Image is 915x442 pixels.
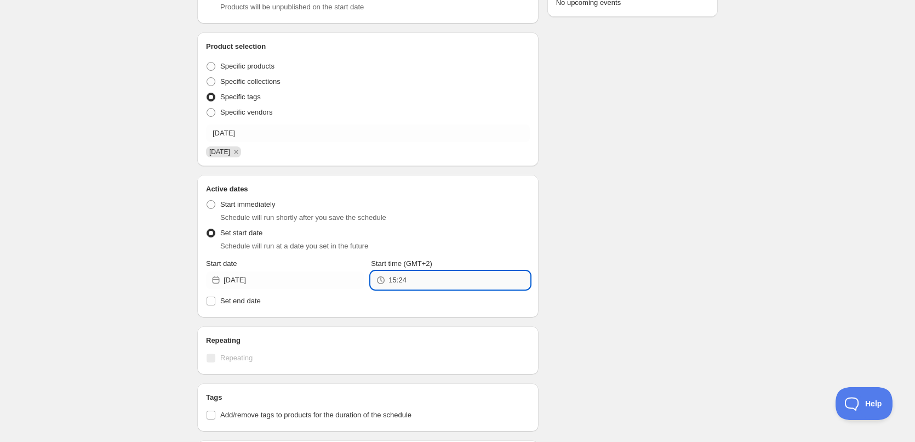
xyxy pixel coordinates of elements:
[836,387,893,420] iframe: Toggle Customer Support
[220,229,262,237] span: Set start date
[206,335,530,346] h2: Repeating
[220,242,368,250] span: Schedule will run at a date you set in the future
[206,259,237,268] span: Start date
[206,392,530,403] h2: Tags
[220,354,253,362] span: Repeating
[220,62,274,70] span: Specific products
[220,108,272,116] span: Specific vendors
[220,297,261,305] span: Set end date
[371,259,432,268] span: Start time (GMT+2)
[209,148,230,156] span: 16/08/2025
[220,3,364,11] span: Products will be unpublished on the start date
[231,147,241,157] button: Remove 16/08/2025
[206,41,530,52] h2: Product selection
[220,93,261,101] span: Specific tags
[220,411,411,419] span: Add/remove tags to products for the duration of the schedule
[220,213,386,222] span: Schedule will run shortly after you save the schedule
[206,184,530,195] h2: Active dates
[220,77,281,86] span: Specific collections
[220,200,275,208] span: Start immediately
